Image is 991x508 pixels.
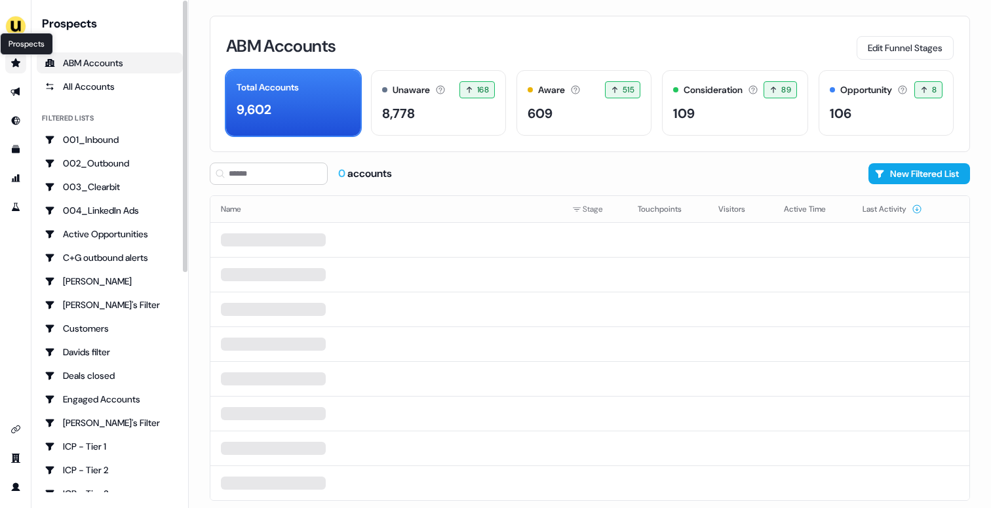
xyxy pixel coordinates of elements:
[45,204,175,217] div: 004_LinkedIn Ads
[37,200,183,221] a: Go to 004_LinkedIn Ads
[45,157,175,170] div: 002_Outbound
[45,322,175,335] div: Customers
[5,110,26,131] a: Go to Inbound
[673,104,695,123] div: 109
[37,389,183,410] a: Go to Engaged Accounts
[393,83,430,97] div: Unaware
[857,36,954,60] button: Edit Funnel Stages
[37,153,183,174] a: Go to 002_Outbound
[932,83,937,96] span: 8
[45,345,175,359] div: Davids filter
[45,227,175,241] div: Active Opportunities
[37,412,183,433] a: Go to Geneviève's Filter
[382,104,415,123] div: 8,778
[5,448,26,469] a: Go to team
[684,83,743,97] div: Consideration
[37,318,183,339] a: Go to Customers
[42,113,94,124] div: Filtered lists
[868,163,970,184] button: New Filtered List
[37,271,183,292] a: Go to Charlotte Stone
[5,197,26,218] a: Go to experiments
[237,81,299,94] div: Total Accounts
[840,83,892,97] div: Opportunity
[45,416,175,429] div: [PERSON_NAME]'s Filter
[45,369,175,382] div: Deals closed
[45,298,175,311] div: [PERSON_NAME]'s Filter
[42,16,183,31] div: Prospects
[5,81,26,102] a: Go to outbound experience
[37,342,183,362] a: Go to Davids filter
[45,180,175,193] div: 003_Clearbit
[37,247,183,268] a: Go to C+G outbound alerts
[37,129,183,150] a: Go to 001_Inbound
[528,104,553,123] div: 609
[45,251,175,264] div: C+G outbound alerts
[784,197,842,221] button: Active Time
[237,100,271,119] div: 9,602
[781,83,791,96] span: 89
[37,76,183,97] a: All accounts
[45,463,175,477] div: ICP - Tier 2
[572,203,617,216] div: Stage
[638,197,697,221] button: Touchpoints
[45,56,175,69] div: ABM Accounts
[45,80,175,93] div: All Accounts
[5,52,26,73] a: Go to prospects
[5,419,26,440] a: Go to integrations
[45,440,175,453] div: ICP - Tier 1
[718,197,761,221] button: Visitors
[45,275,175,288] div: [PERSON_NAME]
[45,133,175,146] div: 001_Inbound
[226,37,336,54] h3: ABM Accounts
[623,83,634,96] span: 515
[45,393,175,406] div: Engaged Accounts
[37,459,183,480] a: Go to ICP - Tier 2
[37,483,183,504] a: Go to ICP - Tier 3
[5,139,26,160] a: Go to templates
[37,294,183,315] a: Go to Charlotte's Filter
[45,487,175,500] div: ICP - Tier 3
[210,196,562,222] th: Name
[5,168,26,189] a: Go to attribution
[338,166,347,180] span: 0
[37,436,183,457] a: Go to ICP - Tier 1
[863,197,922,221] button: Last Activity
[37,224,183,244] a: Go to Active Opportunities
[830,104,851,123] div: 106
[5,477,26,498] a: Go to profile
[37,176,183,197] a: Go to 003_Clearbit
[37,365,183,386] a: Go to Deals closed
[37,52,183,73] a: ABM Accounts
[538,83,565,97] div: Aware
[338,166,392,181] div: accounts
[477,83,489,96] span: 168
